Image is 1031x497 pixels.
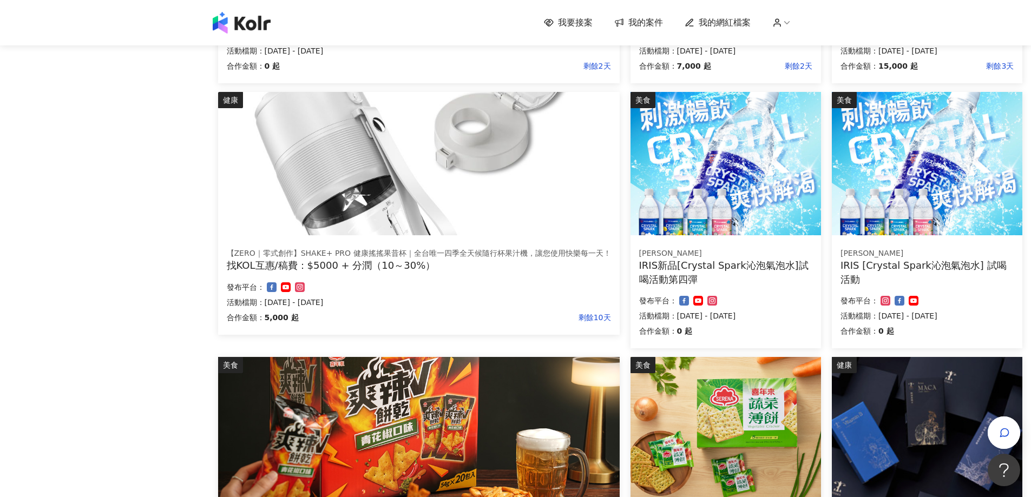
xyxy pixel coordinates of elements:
[631,92,655,108] div: 美食
[840,294,878,307] p: 發布平台：
[639,248,812,259] div: [PERSON_NAME]
[840,324,878,337] p: 合作金額：
[265,59,280,72] p: 0 起
[639,44,812,57] p: 活動檔期：[DATE] - [DATE]
[227,281,265,294] p: 發布平台：
[299,311,611,324] p: 剩餘10天
[227,296,611,309] p: 活動檔期：[DATE] - [DATE]
[227,59,265,72] p: 合作金額：
[832,92,1022,235] img: Crystal Spark 沁泡氣泡水
[227,44,611,57] p: 活動檔期：[DATE] - [DATE]
[639,294,677,307] p: 發布平台：
[218,92,243,108] div: 健康
[280,59,610,72] p: 剩餘2天
[213,12,271,34] img: logo
[832,357,857,373] div: 健康
[265,311,299,324] p: 5,000 起
[677,59,711,72] p: 7,000 起
[227,311,265,324] p: 合作金額：
[711,59,812,72] p: 剩餘2天
[631,92,821,235] img: Crystal Spark 沁泡氣泡水
[639,59,677,72] p: 合作金額：
[639,324,677,337] p: 合作金額：
[677,324,693,337] p: 0 起
[227,248,611,259] div: 【ZERO｜零式創作】SHAKE+ PRO 健康搖搖果昔杯｜全台唯一四季全天候隨行杯果汁機，讓您使用快樂每一天！
[227,259,611,272] div: 找KOL互惠/稿費：$5000 + 分潤（10～30%）
[918,59,1014,72] p: 剩餘3天
[614,17,663,29] a: 我的案件
[544,17,593,29] a: 我要接案
[639,309,812,322] p: 活動檔期：[DATE] - [DATE]
[840,44,1014,57] p: 活動檔期：[DATE] - [DATE]
[218,92,620,235] img: 【ZERO｜零式創作】SHAKE+ pro 健康搖搖果昔杯｜全台唯一四季全天候隨行杯果汁機，讓您使用快樂每一天！
[558,17,593,29] span: 我要接案
[631,357,655,373] div: 美食
[218,357,243,373] div: 美食
[699,17,751,29] span: 我的網紅檔案
[988,454,1020,486] iframe: Help Scout Beacon - Open
[840,248,1014,259] div: [PERSON_NAME]
[628,17,663,29] span: 我的案件
[685,17,751,29] a: 我的網紅檔案
[840,59,878,72] p: 合作金額：
[639,259,812,286] div: IRIS新品[Crystal Spark沁泡氣泡水]試喝活動第四彈
[832,92,857,108] div: 美食
[878,324,894,337] p: 0 起
[840,309,1014,322] p: 活動檔期：[DATE] - [DATE]
[840,259,1014,286] div: IRIS [Crystal Spark沁泡氣泡水] 試喝活動
[878,59,918,72] p: 15,000 起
